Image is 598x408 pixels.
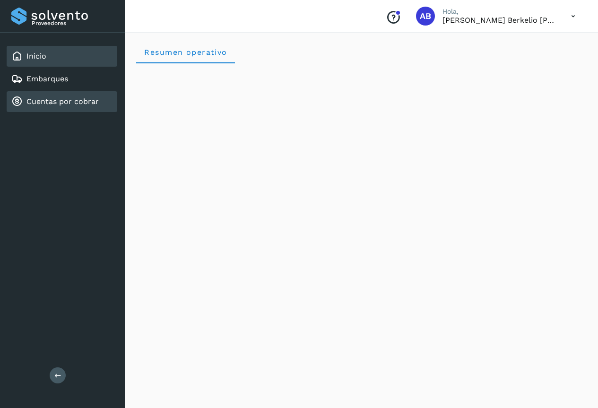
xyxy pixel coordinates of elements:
[32,20,113,26] p: Proveedores
[26,74,68,83] a: Embarques
[7,91,117,112] div: Cuentas por cobrar
[26,52,46,61] a: Inicio
[144,48,227,57] span: Resumen operativo
[442,16,556,25] p: Arturo Berkelio Martinez Hernández
[7,69,117,89] div: Embarques
[26,97,99,106] a: Cuentas por cobrar
[442,8,556,16] p: Hola,
[7,46,117,67] div: Inicio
